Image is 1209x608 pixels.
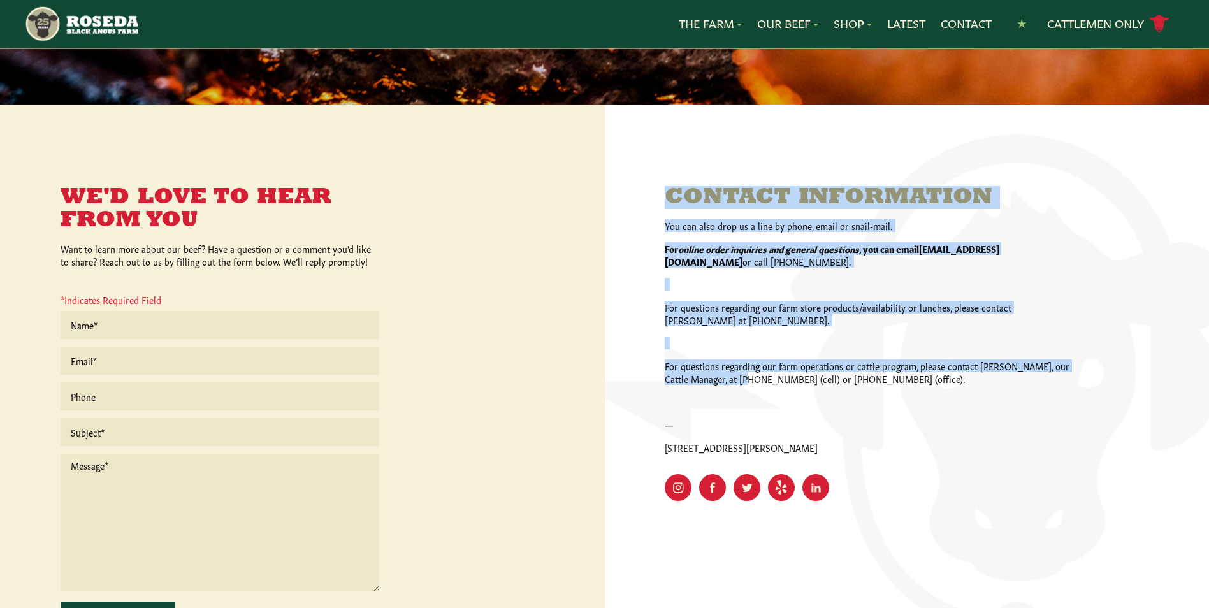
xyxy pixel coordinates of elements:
[665,219,1073,232] p: You can also drop us a line by phone, email or snail-mail.
[734,474,760,501] a: Visit Our Twitter Page
[665,242,999,268] strong: [EMAIL_ADDRESS][DOMAIN_NAME]
[665,418,1073,431] p: —
[24,5,138,43] img: https://roseda.com/wp-content/uploads/2021/05/roseda-25-header.png
[679,15,742,32] a: The Farm
[699,474,726,501] a: Visit Our Facebook Page
[665,242,919,255] strong: For , you can email
[1047,13,1169,35] a: Cattlemen Only
[61,418,379,446] input: Subject*
[678,242,859,255] em: online order inquiries and general questions
[665,359,1073,385] p: For questions regarding our farm operations or cattle program, please contact [PERSON_NAME], our ...
[941,15,992,32] a: Contact
[768,474,795,501] a: Visit Our Yelp Page
[665,186,1073,209] h3: Contact Information
[665,242,1073,268] p: or call [PHONE_NUMBER].
[61,382,379,410] input: Phone
[61,186,379,232] h3: We'd Love to Hear From You
[61,311,379,339] input: Name*
[757,15,818,32] a: Our Beef
[887,15,925,32] a: Latest
[802,474,829,501] a: Visit Our LinkedIn Page
[665,441,1073,454] p: [STREET_ADDRESS][PERSON_NAME]
[834,15,872,32] a: Shop
[665,301,1073,326] p: For questions regarding our farm store products/availability or lunches, please contact [PERSON_N...
[665,474,691,501] a: Visit Our Instagram Page
[61,242,379,268] p: Want to learn more about our beef? Have a question or a comment you’d like to share? Reach out to...
[61,347,379,375] input: Email*
[61,293,379,311] p: *Indicates Required Field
